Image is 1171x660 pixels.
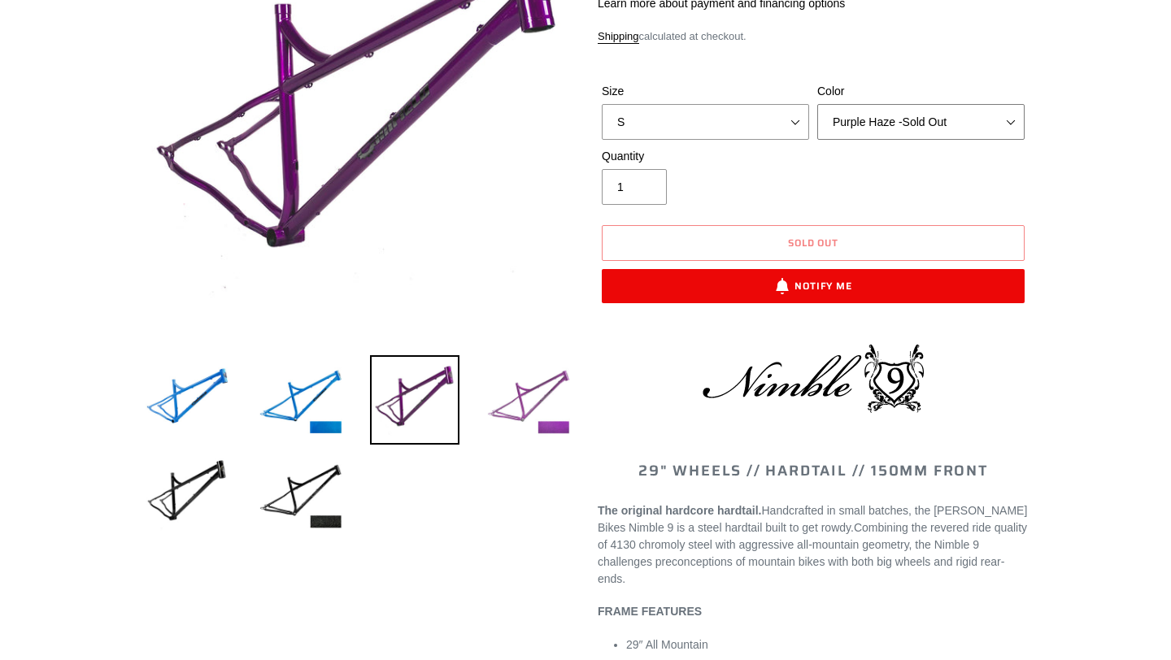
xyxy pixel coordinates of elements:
span: 29" WHEELS // HARDTAIL // 150MM FRONT [638,459,988,482]
div: calculated at checkout. [598,28,1029,45]
img: Load image into Gallery viewer, NIMBLE 9 - Frameset [142,355,232,445]
a: Shipping [598,30,639,44]
img: Load image into Gallery viewer, NIMBLE 9 - Frameset [142,449,232,539]
span: Sold out [788,235,839,250]
b: FRAME FEATURES [598,605,702,618]
strong: The original hardcore hardtail. [598,504,761,517]
span: Handcrafted in small batches, the [PERSON_NAME] Bikes Nimble 9 is a steel hardtail built to get r... [598,504,1027,534]
img: Load image into Gallery viewer, NIMBLE 9 - Frameset [370,355,459,445]
img: Load image into Gallery viewer, NIMBLE 9 - Frameset [484,355,573,445]
img: Load image into Gallery viewer, NIMBLE 9 - Frameset [256,449,346,539]
button: Notify Me [602,269,1025,303]
label: Size [602,83,809,100]
label: Color [817,83,1025,100]
span: 29″ All Mountain [626,638,708,651]
button: Sold out [602,225,1025,261]
img: Load image into Gallery viewer, NIMBLE 9 - Frameset [256,355,346,445]
span: Combining the revered ride quality of 4130 chromoly steel with aggressive all-mountain geometry, ... [598,521,1027,585]
label: Quantity [602,148,809,165]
